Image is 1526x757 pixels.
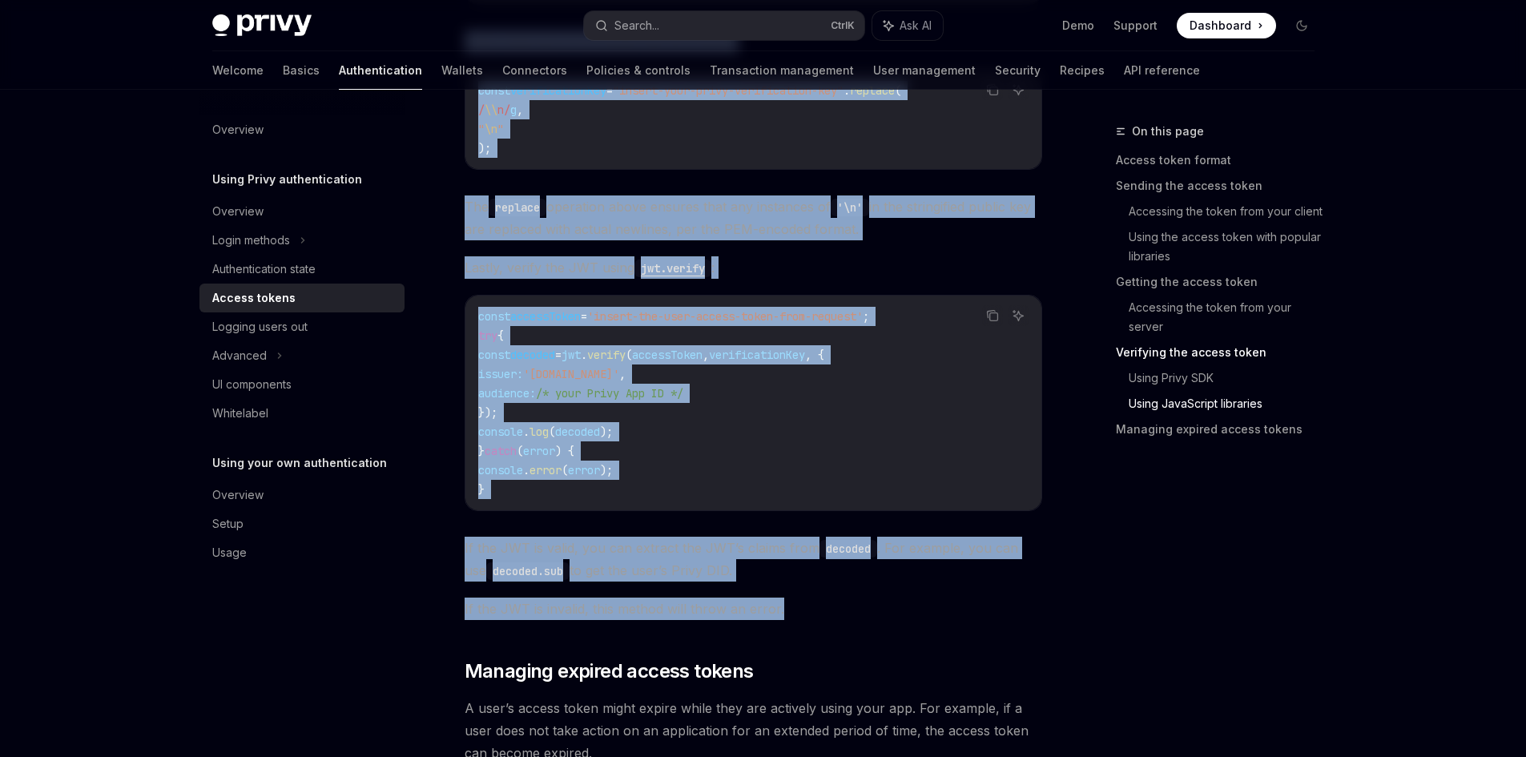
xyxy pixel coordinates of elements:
span: /* your Privy App ID */ [536,386,683,401]
button: Toggle dark mode [1289,13,1315,38]
span: '[DOMAIN_NAME]' [523,367,619,381]
code: decoded.sub [486,562,570,580]
a: Sending the access token [1116,173,1327,199]
span: ); [478,141,491,155]
span: = [581,309,587,324]
span: { [497,328,504,343]
h5: Using Privy authentication [212,170,362,189]
div: Authentication state [212,260,316,279]
code: decoded [819,540,877,558]
span: ); [600,463,613,477]
a: Access tokens [199,284,405,312]
span: const [478,83,510,98]
span: "insert-your-privy-verification-key" [613,83,844,98]
span: verify [587,348,626,362]
a: Security [995,51,1041,90]
div: UI components [212,375,292,394]
button: Copy the contents from the code block [982,305,1003,326]
code: jwt.verify [634,260,711,277]
span: \\ [485,103,497,117]
span: Ask AI [900,18,932,34]
span: " [497,122,504,136]
h5: Using your own authentication [212,453,387,473]
span: log [529,425,549,439]
div: Search... [614,16,659,35]
span: } [478,482,485,497]
span: error [568,463,600,477]
span: Managing expired access tokens [465,658,754,684]
a: Dashboard [1177,13,1276,38]
div: Advanced [212,346,267,365]
a: Overview [199,197,405,226]
span: try [478,328,497,343]
span: decoded [510,348,555,362]
span: Ctrl K [831,19,855,32]
a: Wallets [441,51,483,90]
button: Search...CtrlK [584,11,864,40]
span: } [478,444,485,458]
a: Transaction management [710,51,854,90]
a: Authentication [339,51,422,90]
span: . [523,425,529,439]
a: Demo [1062,18,1094,34]
code: '\n' [831,199,869,216]
span: verificationKey [709,348,805,362]
a: Connectors [502,51,567,90]
span: = [606,83,613,98]
span: = [555,348,562,362]
a: API reference [1124,51,1200,90]
span: . [581,348,587,362]
button: Ask AI [872,11,943,40]
a: Overview [199,115,405,144]
a: Welcome [212,51,264,90]
span: ) { [555,444,574,458]
a: Managing expired access tokens [1116,417,1327,442]
span: }); [478,405,497,420]
span: . [523,463,529,477]
span: ( [549,425,555,439]
span: , { [805,348,824,362]
div: Whitelabel [212,404,268,423]
span: audience: [478,386,536,401]
a: Logging users out [199,312,405,341]
img: dark logo [212,14,312,37]
span: replace [850,83,895,98]
span: Dashboard [1190,18,1251,34]
a: Overview [199,481,405,509]
div: Overview [212,120,264,139]
div: Setup [212,514,244,534]
span: error [523,444,555,458]
a: jwt.verify [634,260,711,276]
span: const [478,309,510,324]
span: The operation above ensures that any instances of in the stringified public key are replaced with... [465,195,1042,240]
a: Authentication state [199,255,405,284]
a: Verifying the access token [1116,340,1327,365]
span: , [703,348,709,362]
span: const [478,348,510,362]
span: ( [517,444,523,458]
span: . [844,83,850,98]
span: ( [626,348,632,362]
a: Using Privy SDK [1129,365,1327,391]
a: Accessing the token from your server [1129,295,1327,340]
span: decoded [555,425,600,439]
span: console [478,463,523,477]
span: jwt [562,348,581,362]
span: accessToken [632,348,703,362]
a: Whitelabel [199,399,405,428]
span: , [619,367,626,381]
span: verificationKey [510,83,606,98]
span: Lastly, verify the JWT using : [465,256,1042,279]
span: catch [485,444,517,458]
span: " [478,122,485,136]
a: Accessing the token from your client [1129,199,1327,224]
span: On this page [1132,122,1204,141]
a: Using the access token with popular libraries [1129,224,1327,269]
div: Overview [212,202,264,221]
span: ); [600,425,613,439]
div: Login methods [212,231,290,250]
span: ( [895,83,901,98]
a: Basics [283,51,320,90]
span: \n [485,122,497,136]
span: If the JWT is valid, you can extract the JWT’s claims from . For example, you can use to get the ... [465,537,1042,582]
